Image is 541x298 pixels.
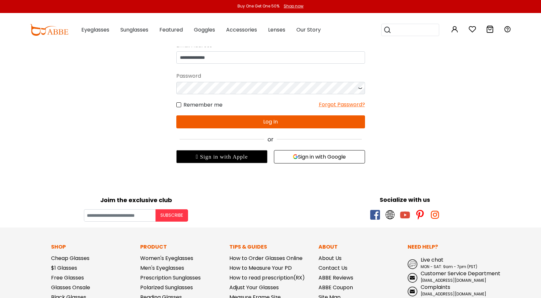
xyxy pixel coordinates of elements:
[400,210,410,220] span: youtube
[51,254,89,262] a: Cheap Glasses
[408,256,490,270] a: Live chat MON - SAT: 9am - 7pm (PST)
[318,284,353,291] a: ABBE Coupon
[284,3,304,9] div: Shop now
[421,256,443,264] span: Live chat
[229,243,312,251] p: Tips & Guides
[430,210,440,220] span: instagram
[120,26,148,33] span: Sunglasses
[176,101,223,109] label: Remember me
[140,243,223,251] p: Product
[229,274,305,281] a: How to read prescription(RX)
[318,274,353,281] a: ABBE Reviews
[176,150,267,163] div: Sign in with Apple
[408,283,490,297] a: Complaints [EMAIL_ADDRESS][DOMAIN_NAME]
[5,194,267,204] div: Joim the exclusive club
[229,284,279,291] a: Adjust Your Glasses
[274,150,365,163] button: Sign in with Google
[415,210,425,220] span: pinterest
[229,264,292,272] a: How to Measure Your PD
[176,115,365,128] button: Log In
[84,209,156,222] input: Your email
[408,270,490,283] a: Customer Service Department [EMAIL_ADDRESS][DOMAIN_NAME]
[268,26,285,33] span: Lenses
[51,274,84,281] a: Free Glasses
[156,209,188,222] button: Subscribe
[421,291,486,297] span: [EMAIL_ADDRESS][DOMAIN_NAME]
[140,284,193,291] a: Polarized Sunglasses
[229,254,303,262] a: How to Order Glasses Online
[30,24,68,36] img: abbeglasses.com
[140,274,201,281] a: Prescription Sunglasses
[421,278,486,283] span: [EMAIL_ADDRESS][DOMAIN_NAME]
[237,3,279,9] div: Buy One Get One 50%
[385,210,395,220] span: twitter
[274,195,536,204] div: Socialize with us
[140,254,193,262] a: Women's Eyeglasses
[176,135,365,144] div: or
[81,26,109,33] span: Eyeglasses
[319,101,365,109] div: Forgot Password?
[51,243,134,251] p: Shop
[176,70,365,82] div: Password
[159,26,183,33] span: Featured
[408,243,490,251] p: Need Help?
[421,283,450,291] span: Complaints
[318,254,342,262] a: About Us
[421,270,500,277] span: Customer Service Department
[140,264,184,272] a: Men's Eyeglasses
[318,264,347,272] a: Contact Us
[318,243,401,251] p: About
[421,264,477,269] span: MON - SAT: 9am - 7pm (PST)
[194,26,215,33] span: Goggles
[370,210,380,220] span: facebook
[296,26,321,33] span: Our Story
[51,284,90,291] a: Glasses Onsale
[280,3,304,9] a: Shop now
[226,26,257,33] span: Accessories
[51,264,77,272] a: $1 Glasses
